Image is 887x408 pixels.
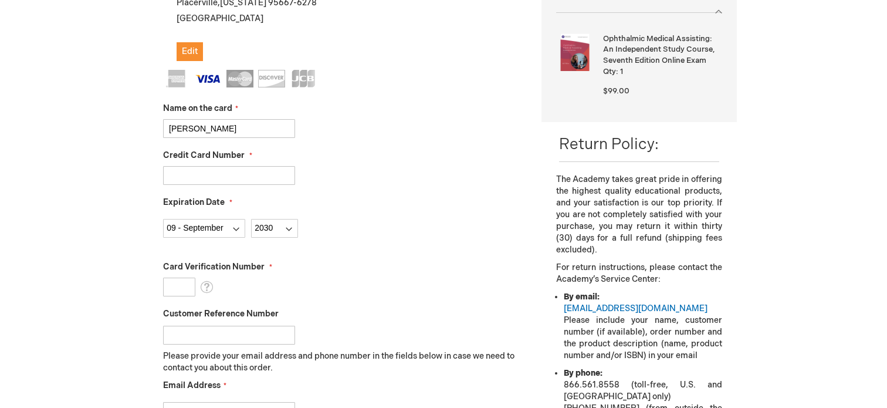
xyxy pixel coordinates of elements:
span: Expiration Date [163,197,225,207]
span: Edit [182,46,198,56]
strong: By email: [564,292,600,302]
span: Credit Card Number [163,150,245,160]
img: Visa [195,70,222,87]
img: American Express [163,70,190,87]
span: Card Verification Number [163,262,265,272]
span: Email Address [163,380,221,390]
span: Name on the card [163,103,232,113]
img: JCB [290,70,317,87]
strong: Ophthalmic Medical Assisting: An Independent Study Course, Seventh Edition Online Exam [603,33,719,66]
img: MasterCard [226,70,253,87]
a: [EMAIL_ADDRESS][DOMAIN_NAME] [564,304,707,313]
img: Ophthalmic Medical Assisting: An Independent Study Course, Seventh Edition Online Exam [556,33,594,71]
span: Return Policy: [559,136,659,154]
p: For return instructions, please contact the Academy’s Service Center: [556,262,722,285]
li: Please include your name, customer number (if available), order number and the product descriptio... [564,291,722,362]
span: Customer Reference Number [163,309,279,319]
p: Please provide your email address and phone number in the fields below in case we need to contact... [163,350,524,374]
img: Discover [258,70,285,87]
strong: By phone: [564,368,602,378]
span: $99.00 [603,86,629,96]
input: Credit Card Number [163,166,295,185]
span: Qty [603,67,616,76]
p: The Academy takes great pride in offering the highest quality educational products, and your sati... [556,174,722,256]
input: Card Verification Number [163,278,195,296]
button: Edit [177,42,203,61]
span: 1 [620,67,623,76]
